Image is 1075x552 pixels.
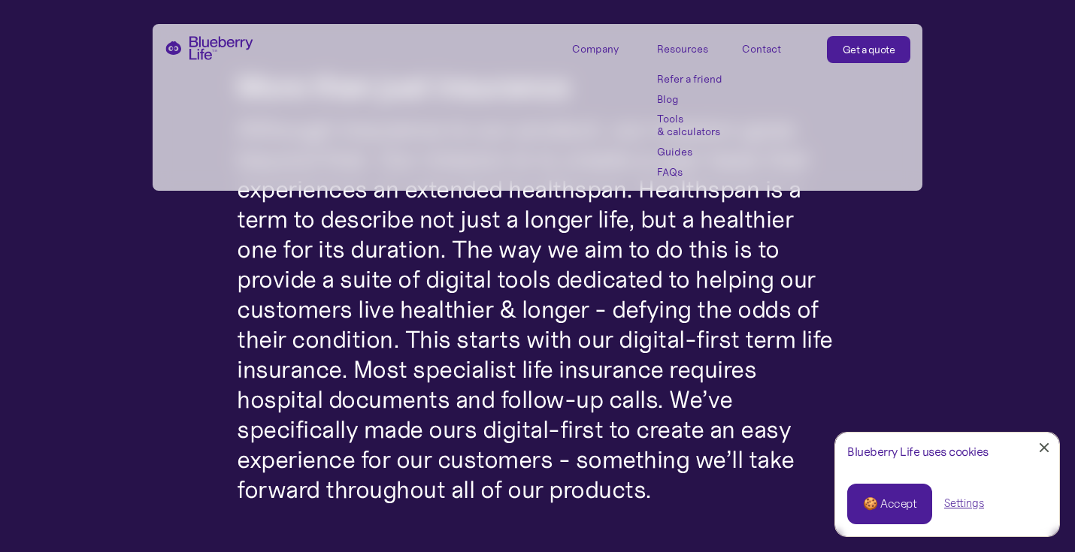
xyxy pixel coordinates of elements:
[165,36,253,60] a: home
[657,36,725,61] div: Resources
[1044,448,1045,448] div: Close Cookie Popup
[863,496,916,512] div: 🍪 Accept
[657,166,725,179] a: FAQs
[847,484,932,524] a: 🍪 Accept
[657,113,725,138] a: Tools & calculators
[572,43,619,56] div: Company
[237,114,838,505] p: Although insurance is our product, our mission goes beyond that. Our mission is to create a user ...
[847,445,1047,459] div: Blueberry Life uses cookies
[657,73,725,86] a: Refer a friend
[657,43,708,56] div: Resources
[742,43,781,56] div: Contact
[944,496,984,511] a: Settings
[657,146,725,158] a: Guides
[843,42,895,57] div: Get a quote
[742,36,810,61] a: Contact
[657,93,725,106] a: Blog
[657,73,725,179] nav: Resources
[1029,433,1059,463] a: Close Cookie Popup
[572,36,640,61] div: Company
[827,36,911,63] a: Get a quote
